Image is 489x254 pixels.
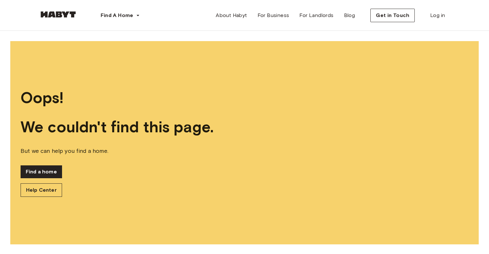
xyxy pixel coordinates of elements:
a: Log in [425,9,450,22]
a: About Habyt [211,9,252,22]
a: Help Center [21,183,62,197]
a: For Business [252,9,294,22]
span: Blog [344,12,355,19]
span: Log in [430,12,445,19]
span: Find A Home [101,12,133,19]
span: For Landlords [299,12,333,19]
span: But we can help you find a home. [21,147,468,155]
a: For Landlords [294,9,339,22]
a: Blog [339,9,360,22]
span: We couldn't find this page. [21,118,468,136]
button: Get in Touch [370,9,415,22]
span: Get in Touch [376,12,409,19]
img: Habyt [39,11,77,18]
a: Find a home [21,165,62,178]
span: For Business [258,12,289,19]
span: About Habyt [216,12,247,19]
span: Oops! [21,88,468,107]
button: Find A Home [95,9,145,22]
